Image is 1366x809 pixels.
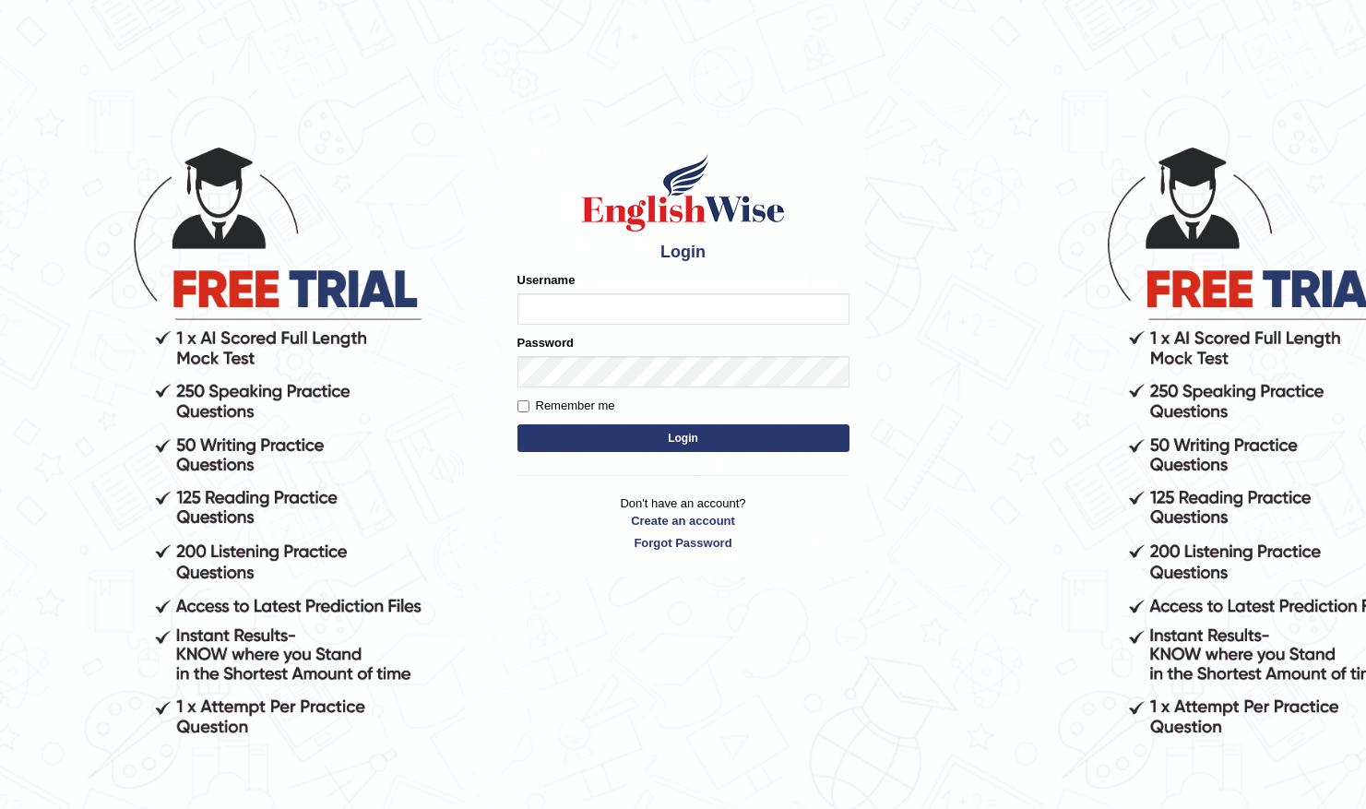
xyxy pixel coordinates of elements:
img: Logo of English Wise sign in for intelligent practice with AI [578,151,789,234]
label: Password [517,334,574,351]
h4: Login [517,244,849,262]
label: Username [517,271,576,289]
a: Forgot Password [517,534,849,552]
label: Remember me [517,397,615,415]
a: Create an account [517,512,849,529]
input: Remember me [517,400,529,412]
p: Don't have an account? [517,494,849,552]
button: Login [517,424,849,452]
